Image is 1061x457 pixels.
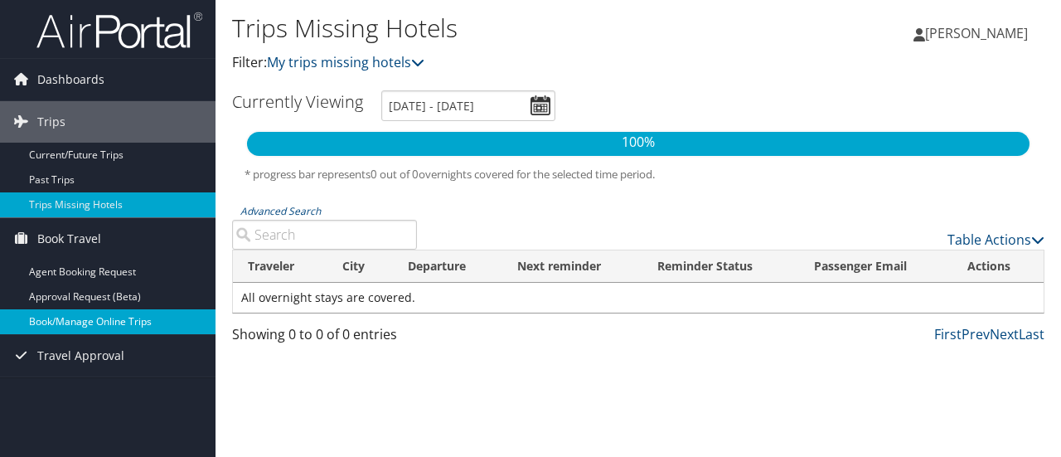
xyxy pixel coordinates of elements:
[934,325,962,343] a: First
[245,167,1032,182] h5: * progress bar represents overnights covered for the selected time period.
[37,59,104,100] span: Dashboards
[1019,325,1044,343] a: Last
[952,250,1044,283] th: Actions
[371,167,419,182] span: 0 out of 0
[233,250,327,283] th: Traveler: activate to sort column ascending
[393,250,502,283] th: Departure: activate to sort column descending
[327,250,392,283] th: City: activate to sort column ascending
[799,250,952,283] th: Passenger Email: activate to sort column ascending
[267,53,424,71] a: My trips missing hotels
[947,231,1044,249] a: Table Actions
[925,24,1028,42] span: [PERSON_NAME]
[233,283,1044,313] td: All overnight stays are covered.
[37,101,65,143] span: Trips
[913,8,1044,58] a: [PERSON_NAME]
[232,90,363,113] h3: Currently Viewing
[962,325,990,343] a: Prev
[232,52,773,74] p: Filter:
[381,90,555,121] input: [DATE] - [DATE]
[36,11,202,50] img: airportal-logo.png
[232,324,417,352] div: Showing 0 to 0 of 0 entries
[247,132,1030,153] p: 100%
[232,220,417,250] input: Advanced Search
[37,218,101,260] span: Book Travel
[232,11,773,46] h1: Trips Missing Hotels
[37,335,124,377] span: Travel Approval
[642,250,799,283] th: Reminder Status
[240,204,321,218] a: Advanced Search
[990,325,1019,343] a: Next
[502,250,642,283] th: Next reminder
